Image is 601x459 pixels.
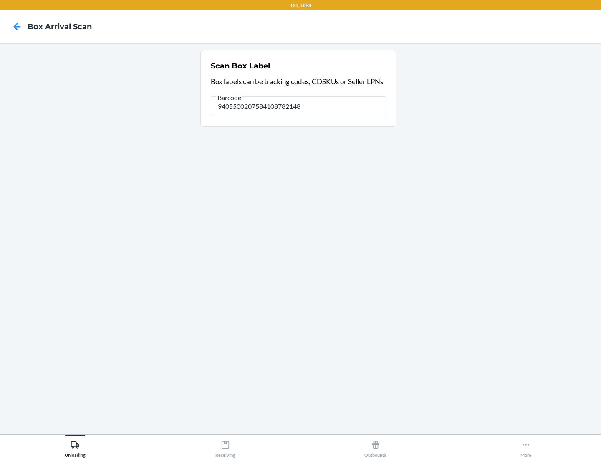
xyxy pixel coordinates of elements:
[364,437,387,458] div: Outbounds
[520,437,531,458] div: More
[65,437,86,458] div: Unloading
[211,61,270,71] h2: Scan Box Label
[215,437,235,458] div: Receiving
[216,93,242,102] span: Barcode
[211,96,386,116] input: Barcode
[150,435,300,458] button: Receiving
[290,2,311,9] p: TST_LOG
[300,435,451,458] button: Outbounds
[211,76,386,87] p: Box labels can be tracking codes, CDSKUs or Seller LPNs
[28,21,92,32] h4: Box Arrival Scan
[451,435,601,458] button: More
